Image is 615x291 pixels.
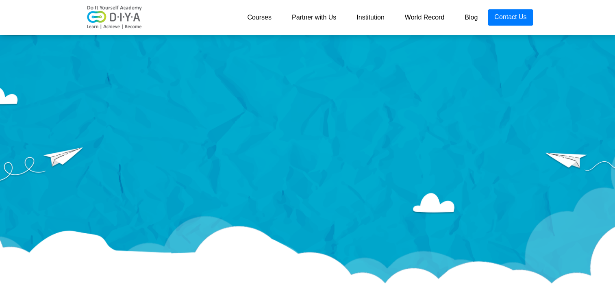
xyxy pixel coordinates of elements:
[395,9,455,26] a: World Record
[488,9,533,26] a: Contact Us
[282,9,346,26] a: Partner with Us
[454,9,488,26] a: Blog
[346,9,394,26] a: Institution
[82,5,147,30] img: logo-v2.png
[237,9,282,26] a: Courses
